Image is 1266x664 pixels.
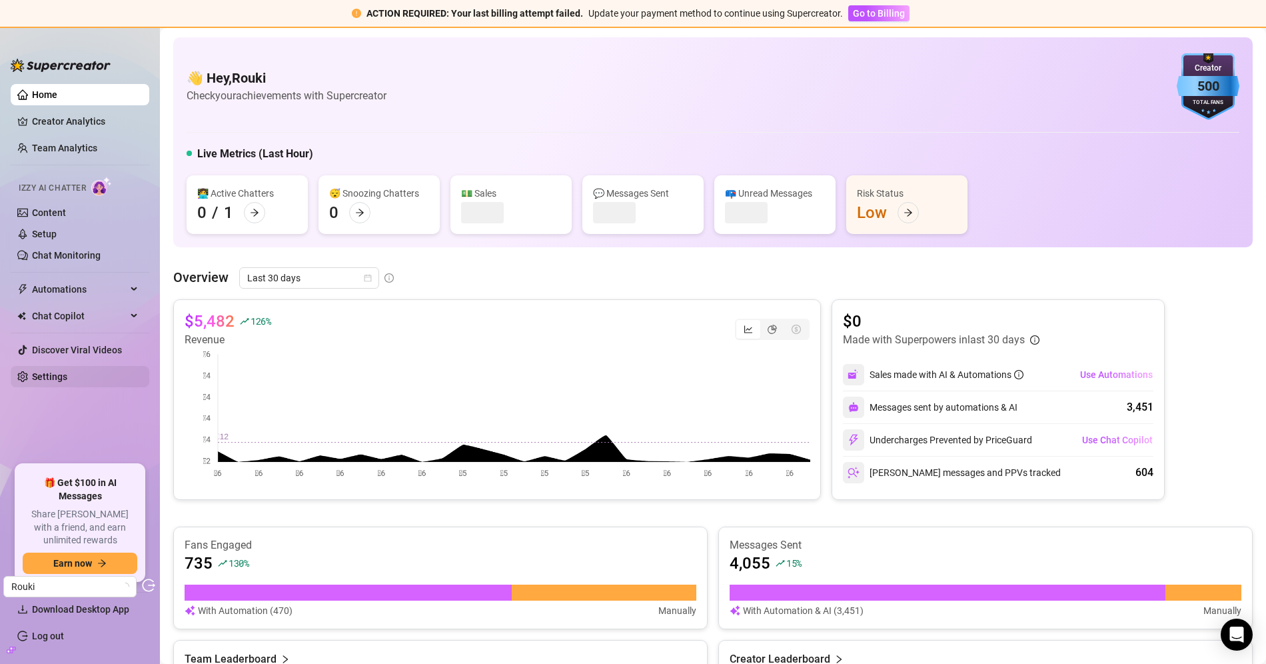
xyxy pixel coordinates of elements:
img: svg%3e [848,369,860,381]
article: Made with Superpowers in last 30 days [843,332,1025,348]
span: arrow-right [904,208,913,217]
span: Last 30 days [247,268,371,288]
img: Chat Copilot [17,311,26,321]
img: svg%3e [185,603,195,618]
article: Manually [1203,603,1241,618]
span: Earn now [53,558,92,569]
button: Earn nowarrow-right [23,553,137,574]
span: Share [PERSON_NAME] with a friend, and earn unlimited rewards [23,508,137,547]
span: download [17,604,28,615]
div: Sales made with AI & Automations [870,367,1023,382]
a: Creator Analytics [32,111,139,132]
div: segmented control [735,319,810,340]
span: pie-chart [768,325,777,334]
div: 👩‍💻 Active Chatters [197,186,297,201]
span: rise [776,559,785,568]
span: 126 % [251,315,271,327]
article: $5,482 [185,311,235,332]
a: Chat Monitoring [32,250,101,261]
div: 0 [329,202,338,223]
img: svg%3e [730,603,740,618]
img: svg%3e [848,467,860,479]
span: 🎁 Get $100 in AI Messages [23,477,137,503]
span: info-circle [384,273,394,283]
article: 4,055 [730,553,770,574]
span: line-chart [744,325,753,334]
span: rise [240,317,249,326]
div: [PERSON_NAME] messages and PPVs tracked [843,462,1061,483]
article: Manually [658,603,696,618]
article: Overview [173,267,229,287]
div: 😴 Snoozing Chatters [329,186,429,201]
article: Messages Sent [730,538,1241,553]
img: svg%3e [848,434,860,446]
button: Use Automations [1079,364,1153,385]
article: $0 [843,311,1039,332]
article: Revenue [185,332,271,348]
span: dollar-circle [792,325,801,334]
div: Undercharges Prevented by PriceGuard [843,429,1032,451]
article: 735 [185,553,213,574]
span: Use Chat Copilot [1082,435,1153,445]
div: 💬 Messages Sent [593,186,693,201]
span: arrow-right [97,559,107,568]
span: info-circle [1030,335,1039,345]
span: rise [218,559,227,568]
a: Settings [32,371,67,382]
div: Total Fans [1177,99,1239,107]
img: blue-badge-DgoSNQY1.svg [1177,53,1239,120]
div: Creator [1177,62,1239,75]
button: Go to Billing [848,5,910,21]
span: Go to Billing [853,8,905,19]
div: 💵 Sales [461,186,561,201]
span: Update your payment method to continue using Supercreator. [588,8,843,19]
strong: ACTION REQUIRED: Your last billing attempt failed. [366,8,583,19]
span: loading [120,581,131,592]
div: 📪 Unread Messages [725,186,825,201]
article: With Automation & AI (3,451) [743,603,864,618]
span: 130 % [229,557,249,569]
span: arrow-right [250,208,259,217]
div: Open Intercom Messenger [1221,619,1253,651]
h4: 👋 Hey, Rouki [187,69,386,87]
div: 604 [1135,465,1153,481]
span: Use Automations [1080,369,1153,380]
div: 1 [224,202,233,223]
article: With Automation (470) [198,603,293,618]
div: 500 [1177,76,1239,97]
a: Discover Viral Videos [32,345,122,355]
span: arrow-right [355,208,364,217]
h5: Live Metrics (Last Hour) [197,146,313,162]
span: Izzy AI Chatter [19,182,86,195]
span: info-circle [1014,370,1023,379]
img: AI Chatter [91,177,112,196]
a: Setup [32,229,57,239]
span: Download Desktop App [32,604,129,615]
span: calendar [364,274,372,282]
span: Chat Copilot [32,305,127,327]
div: 3,451 [1127,399,1153,415]
div: Messages sent by automations & AI [843,397,1017,418]
span: exclamation-circle [352,9,361,18]
span: thunderbolt [17,284,28,295]
div: Risk Status [857,186,957,201]
span: 15 % [786,557,802,569]
img: svg%3e [848,402,859,413]
a: Log out [32,631,64,641]
a: Go to Billing [848,8,910,19]
article: Fans Engaged [185,538,696,553]
a: Content [32,207,66,218]
img: logo-BBDzfeDw.svg [11,59,111,72]
span: Automations [32,279,127,300]
article: Check your achievements with Supercreator [187,87,386,104]
a: Team Analytics [32,143,97,153]
span: logout [142,579,155,592]
a: Home [32,89,57,100]
div: 0 [197,202,207,223]
span: build [7,645,16,655]
button: Use Chat Copilot [1081,429,1153,451]
span: Rouki [11,577,129,597]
